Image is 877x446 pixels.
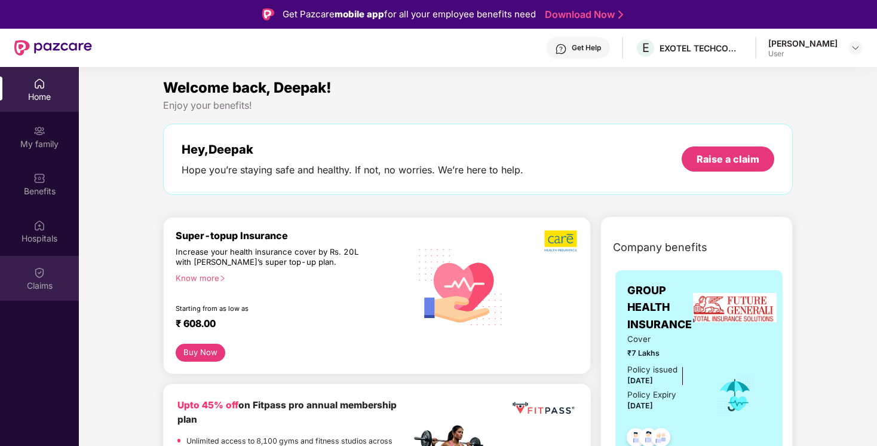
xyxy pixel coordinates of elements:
[716,375,755,415] img: icon
[627,333,699,346] span: Cover
[176,273,403,282] div: Know more
[410,235,511,337] img: svg+xml;base64,PHN2ZyB4bWxucz0iaHR0cDovL3d3dy53My5vcmcvMjAwMC9zdmciIHhtbG5zOnhsaW5rPSJodHRwOi8vd3...
[545,8,620,21] a: Download Now
[660,42,743,54] div: EXOTEL TECHCOM PRIVATE LIMITED
[176,230,410,242] div: Super-topup Insurance
[176,317,398,332] div: ₹ 608.00
[544,230,578,252] img: b5dec4f62d2307b9de63beb79f102df3.png
[697,152,759,166] div: Raise a claim
[262,8,274,20] img: Logo
[627,363,677,376] div: Policy issued
[572,43,601,53] div: Get Help
[613,239,707,256] span: Company benefits
[33,125,45,137] img: svg+xml;base64,PHN2ZyB3aWR0aD0iMjAiIGhlaWdodD0iMjAiIHZpZXdCb3g9IjAgMCAyMCAyMCIgZmlsbD0ibm9uZSIgeG...
[335,8,384,20] strong: mobile app
[182,142,523,157] div: Hey, Deepak
[510,398,577,419] img: fppp.png
[177,399,238,411] b: Upto 45% off
[555,43,567,55] img: svg+xml;base64,PHN2ZyBpZD0iSGVscC0zMngzMiIgeG1sbnM9Imh0dHA6Ly93d3cudzMub3JnLzIwMDAvc3ZnIiB3aWR0aD...
[14,40,92,56] img: New Pazcare Logo
[627,282,699,333] span: GROUP HEALTH INSURANCE
[768,38,838,49] div: [PERSON_NAME]
[642,41,649,55] span: E
[33,267,45,279] img: svg+xml;base64,PHN2ZyBpZD0iQ2xhaW0iIHhtbG5zPSJodHRwOi8vd3d3LnczLm9yZy8yMDAwL3N2ZyIgd2lkdGg9IjIwIi...
[177,399,397,425] b: on Fitpass pro annual membership plan
[176,304,360,313] div: Starting from as low as
[283,7,536,22] div: Get Pazcare for all your employee benefits need
[176,247,359,268] div: Increase your health insurance cover by Rs. 20L with [PERSON_NAME]’s super top-up plan.
[33,78,45,90] img: svg+xml;base64,PHN2ZyBpZD0iSG9tZSIgeG1sbnM9Imh0dHA6Ly93d3cudzMub3JnLzIwMDAvc3ZnIiB3aWR0aD0iMjAiIG...
[627,347,699,359] span: ₹7 Lakhs
[627,376,653,385] span: [DATE]
[618,8,623,21] img: Stroke
[768,49,838,59] div: User
[219,275,226,282] span: right
[182,164,523,176] div: Hope you’re staying safe and healthy. If not, no worries. We’re here to help.
[693,293,777,322] img: insurerLogo
[163,99,793,112] div: Enjoy your benefits!
[627,389,676,401] div: Policy Expiry
[33,172,45,184] img: svg+xml;base64,PHN2ZyBpZD0iQmVuZWZpdHMiIHhtbG5zPSJodHRwOi8vd3d3LnczLm9yZy8yMDAwL3N2ZyIgd2lkdGg9Ij...
[176,344,225,362] button: Buy Now
[627,401,653,410] span: [DATE]
[851,43,860,53] img: svg+xml;base64,PHN2ZyBpZD0iRHJvcGRvd24tMzJ4MzIiIHhtbG5zPSJodHRwOi8vd3d3LnczLm9yZy8yMDAwL3N2ZyIgd2...
[33,219,45,231] img: svg+xml;base64,PHN2ZyBpZD0iSG9zcGl0YWxzIiB4bWxucz0iaHR0cDovL3d3dy53My5vcmcvMjAwMC9zdmciIHdpZHRoPS...
[163,79,332,96] span: Welcome back, Deepak!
